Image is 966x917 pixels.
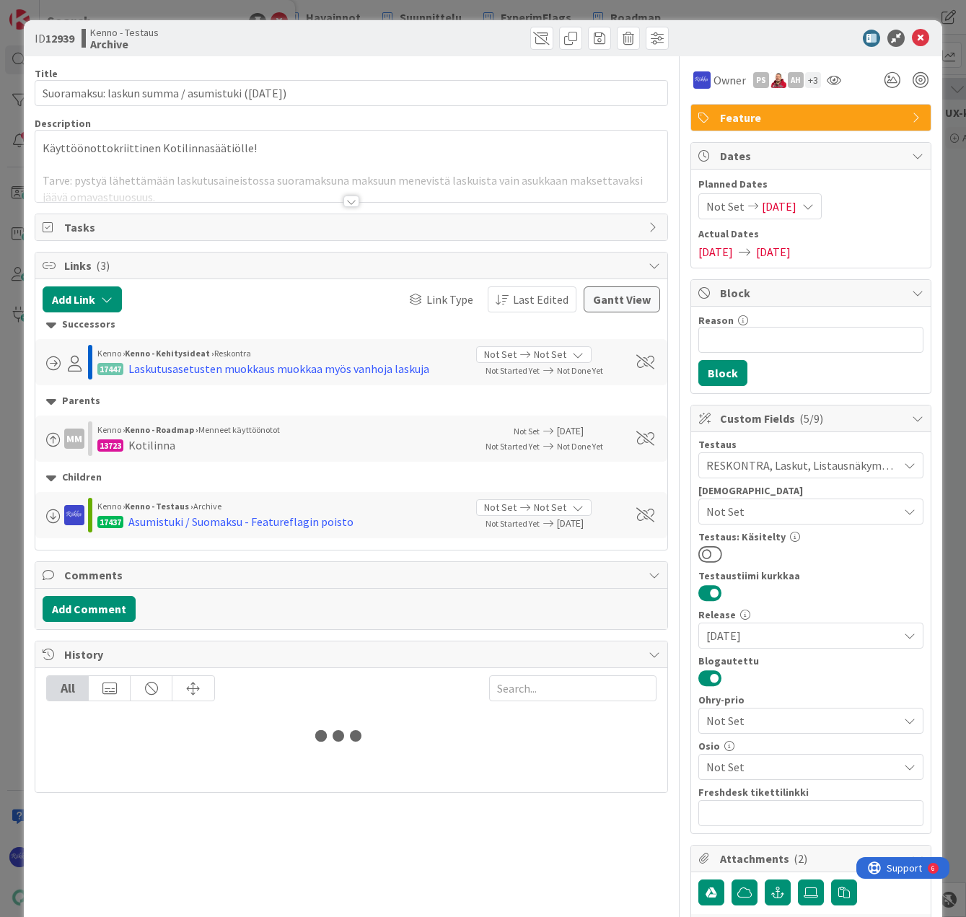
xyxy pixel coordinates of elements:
[46,393,656,409] div: Parents
[97,424,125,435] span: Kenno ›
[30,2,66,19] span: Support
[43,140,659,157] p: Käyttöönottokriittinen Kotilinnasäätiölle!
[128,436,175,454] div: Kotilinna
[97,439,123,452] div: 13723
[557,516,620,531] span: [DATE]
[125,348,214,359] b: Kenno - Kehitysideat ›
[64,646,641,663] span: History
[698,314,734,327] label: Reason
[97,348,125,359] span: Kenno ›
[756,243,791,260] span: [DATE]
[534,347,566,362] span: Not Set
[64,429,84,449] div: MM
[46,470,656,486] div: Children
[125,424,198,435] b: Kenno - Roadmap ›
[193,501,221,512] span: Archive
[486,518,540,529] span: Not Started Yet
[484,500,517,515] span: Not Set
[125,501,193,512] b: Kenno - Testaus ›
[720,284,905,302] span: Block
[706,758,898,776] span: Not Set
[97,516,123,528] div: 17437
[64,505,84,525] img: RS
[486,441,540,452] span: Not Started Yet
[698,439,923,449] div: Testaus
[788,72,804,88] div: AH
[706,457,898,474] span: RESKONTRA, Laskut, Listausnäkymät, Aineistot, [GEOGRAPHIC_DATA], tavoitteet, mm
[43,596,136,622] button: Add Comment
[557,424,620,439] span: [DATE]
[486,365,540,376] span: Not Started Yet
[97,363,123,375] div: 17447
[720,410,905,427] span: Custom Fields
[584,286,660,312] button: Gantt View
[799,411,823,426] span: ( 5/9 )
[426,291,473,308] span: Link Type
[198,424,280,435] span: Menneet käyttöönotot
[698,177,923,192] span: Planned Dates
[698,243,733,260] span: [DATE]
[713,71,746,89] span: Owner
[698,741,923,751] div: Osio
[64,566,641,584] span: Comments
[488,286,576,312] button: Last Edited
[128,360,429,377] div: Laskutusasetusten muokkaus muokkaa myös vanhoja laskuja
[64,219,641,236] span: Tasks
[706,627,898,644] span: [DATE]
[698,532,923,542] div: Testaus: Käsitelty
[698,227,923,242] span: Actual Dates
[513,291,568,308] span: Last Edited
[693,71,711,89] img: RS
[706,198,745,215] span: Not Set
[46,317,656,333] div: Successors
[64,257,641,274] span: Links
[753,72,769,88] div: PS
[35,80,667,106] input: type card name here...
[96,258,110,273] span: ( 3 )
[698,610,923,620] div: Release
[35,117,91,130] span: Description
[128,513,354,530] div: Asumistuki / Suomaksu - Featureflagin poisto
[75,6,79,17] div: 6
[45,31,74,45] b: 12939
[97,501,125,512] span: Kenno ›
[720,850,905,867] span: Attachments
[762,198,796,215] span: [DATE]
[557,441,603,452] span: Not Done Yet
[35,67,58,80] label: Title
[489,675,657,701] input: Search...
[534,500,566,515] span: Not Set
[698,486,923,496] div: [DEMOGRAPHIC_DATA]
[794,851,807,866] span: ( 2 )
[214,348,251,359] span: Reskontra
[698,360,747,386] button: Block
[698,571,923,581] div: Testaustiimi kurkkaa
[514,426,540,436] span: Not Set
[770,72,786,88] img: JS
[698,656,923,666] div: Blogautettu
[698,787,923,797] div: Freshdesk tikettilinkki
[47,676,89,701] div: All
[35,30,74,47] span: ID
[90,27,159,38] span: Kenno - Testaus
[706,711,891,731] span: Not Set
[720,147,905,164] span: Dates
[43,286,122,312] button: Add Link
[720,109,905,126] span: Feature
[484,347,517,362] span: Not Set
[706,503,898,520] span: Not Set
[805,72,821,88] div: + 3
[698,695,923,705] div: Ohry-prio
[90,38,159,50] b: Archive
[557,365,603,376] span: Not Done Yet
